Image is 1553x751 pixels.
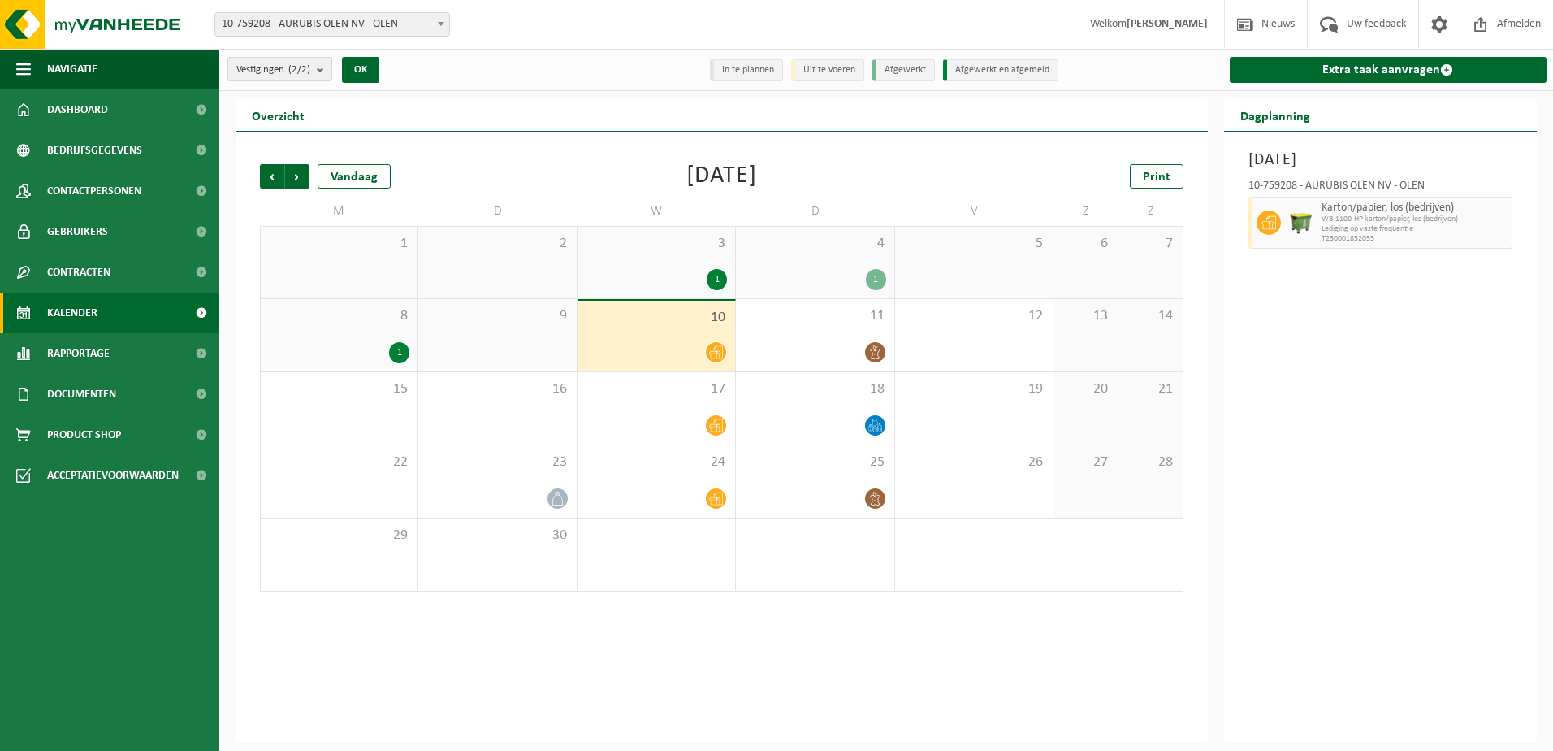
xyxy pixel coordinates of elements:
button: Vestigingen(2/2) [227,57,332,81]
img: WB-1100-HPE-GN-50 [1289,211,1313,235]
a: Print [1130,164,1183,189]
span: Karton/papier, los (bedrijven) [1322,202,1508,215]
td: D [736,197,894,226]
td: Z [1118,197,1183,226]
span: Product Shop [47,415,121,455]
span: Navigatie [47,49,97,89]
span: 4 [744,235,885,253]
span: 7 [1127,235,1174,253]
td: M [260,197,418,226]
span: 17 [586,380,727,398]
span: Kalender [47,293,97,333]
span: WB-1100-HP karton/papier, los (bedrijven) [1322,215,1508,224]
span: 9 [426,307,568,325]
span: 5 [903,235,1045,253]
strong: [PERSON_NAME] [1127,18,1208,30]
span: 3 [586,235,727,253]
span: 26 [903,454,1045,471]
div: 10-759208 - AURUBIS OLEN NV - OLEN [1248,180,1513,197]
span: 1 [269,235,409,253]
li: Afgewerkt en afgemeld [943,59,1058,81]
span: 10-759208 - AURUBIS OLEN NV - OLEN [215,13,449,36]
div: 1 [707,269,727,290]
span: 14 [1127,307,1174,325]
span: 25 [744,454,885,471]
a: Extra taak aanvragen [1230,57,1547,83]
span: Gebruikers [47,211,108,252]
span: 13 [1062,307,1110,325]
div: 1 [866,269,886,290]
li: Afgewerkt [872,59,935,81]
h2: Overzicht [236,99,321,131]
td: W [578,197,736,226]
div: [DATE] [686,164,757,189]
span: 28 [1127,454,1174,471]
span: Documenten [47,374,116,415]
span: Rapportage [47,333,110,374]
span: 19 [903,380,1045,398]
span: 16 [426,380,568,398]
li: Uit te voeren [791,59,864,81]
span: 6 [1062,235,1110,253]
span: T250001852055 [1322,234,1508,244]
span: 27 [1062,454,1110,471]
count: (2/2) [288,64,310,75]
span: 2 [426,235,568,253]
span: Dashboard [47,89,108,130]
td: D [418,197,577,226]
span: 30 [426,527,568,545]
span: 10-759208 - AURUBIS OLEN NV - OLEN [214,12,450,37]
span: 20 [1062,380,1110,398]
li: In te plannen [710,59,783,81]
h2: Dagplanning [1224,99,1326,131]
span: 11 [744,307,885,325]
td: Z [1053,197,1118,226]
span: Print [1143,171,1170,184]
span: Bedrijfsgegevens [47,130,142,171]
span: 8 [269,307,409,325]
span: 23 [426,454,568,471]
span: 21 [1127,380,1174,398]
button: OK [342,57,379,83]
span: Contactpersonen [47,171,141,211]
div: 1 [389,342,409,363]
span: Lediging op vaste frequentie [1322,224,1508,234]
td: V [895,197,1053,226]
span: Volgende [285,164,309,189]
span: 22 [269,454,409,471]
span: 10 [586,309,727,327]
span: Vestigingen [236,58,310,82]
h3: [DATE] [1248,148,1513,172]
span: 18 [744,380,885,398]
span: Vorige [260,164,284,189]
span: 12 [903,307,1045,325]
span: 24 [586,454,727,471]
div: Vandaag [318,164,391,189]
span: Acceptatievoorwaarden [47,455,179,496]
span: 29 [269,527,409,545]
span: Contracten [47,252,110,293]
span: 15 [269,380,409,398]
